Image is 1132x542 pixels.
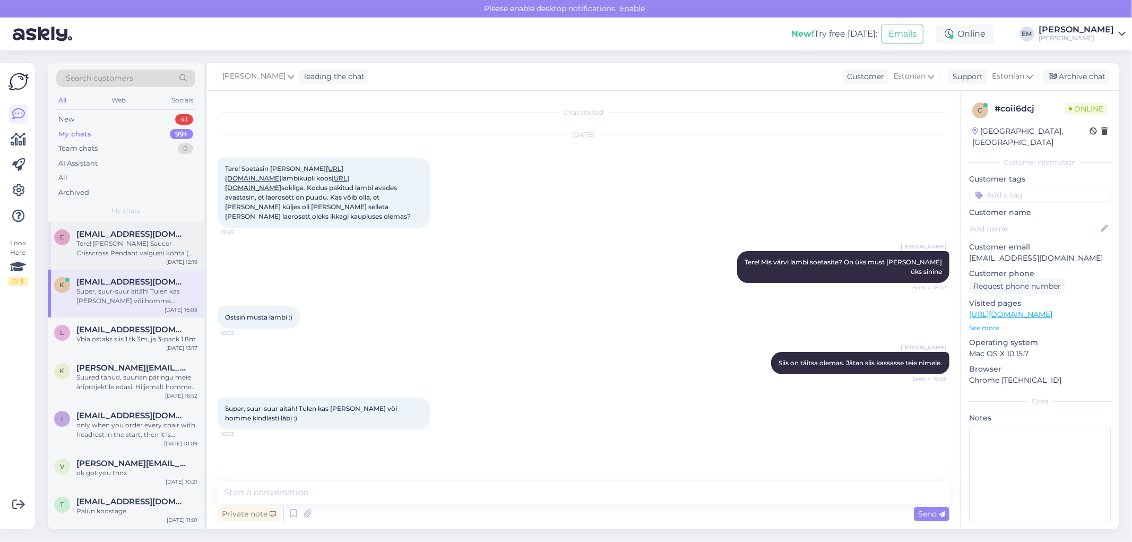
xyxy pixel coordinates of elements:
div: Customer [843,71,884,82]
span: k [60,281,65,289]
div: [PERSON_NAME] [1039,34,1114,42]
div: Support [948,71,983,82]
div: Palun koostage [76,506,197,516]
div: [DATE] 10:09 [164,440,197,448]
div: My chats [58,129,91,140]
span: 16:03 [221,430,261,438]
div: 41 [175,114,193,125]
div: Extra [969,397,1111,406]
p: Customer phone [969,268,1111,279]
p: Browser [969,364,1111,375]
span: Seen ✓ 16:02 [906,283,946,291]
div: Tere! [PERSON_NAME] Saucer Crisscross Pendant valgusti kohta (M suuruses). Tegemist on salonginäi... [76,239,197,258]
div: Super, suur-suur aitäh! Tulen kas [PERSON_NAME] või homme kindlasti läbi :) [76,287,197,306]
div: only when you order every chair with headrest in the start, then it is possible.. [76,420,197,440]
div: Private note [218,507,280,521]
div: All [56,93,68,107]
span: k [60,367,65,375]
a: [URL][DOMAIN_NAME] [969,309,1052,319]
div: Try free [DATE]: [791,28,877,40]
div: Suured tänud, suunan päringu meie äriprojektile edasi. Hiljemalt homme tehakse pakkumine :) [76,373,197,392]
span: [PERSON_NAME] [901,343,946,351]
div: Customer information [969,158,1111,167]
span: Online [1065,103,1108,115]
span: Estonian [893,71,926,82]
span: v [60,462,64,470]
div: New [58,114,74,125]
div: 0 [178,143,193,154]
div: AI Assistant [58,158,98,169]
div: [DATE] 16:03 [165,306,197,314]
p: Mac OS X 10.15.7 [969,348,1111,359]
div: EM [1019,27,1034,41]
div: Look Here [8,238,28,286]
span: viktors@bunins.lv [76,459,187,468]
div: All [58,173,67,183]
span: i [61,415,63,423]
span: c [978,106,983,114]
span: Estonian [992,71,1024,82]
span: Siis on täitsa olemas. Jätan siis kassasse teie nimele. [779,359,942,367]
div: [DATE] 12:19 [166,258,197,266]
p: [EMAIL_ADDRESS][DOMAIN_NAME] [969,253,1111,264]
div: leading the chat [300,71,365,82]
input: Add name [970,223,1099,235]
div: Archived [58,187,89,198]
div: Archive chat [1043,70,1110,84]
span: Send [918,509,945,519]
span: Enable [617,4,648,13]
span: l [61,329,64,337]
span: Search customers [66,73,133,84]
span: Tere! Mis värvi lambi soetasite? On üks must [PERSON_NAME] üks sinine [745,258,944,276]
div: Online [936,24,994,44]
input: Add a tag [969,187,1111,203]
span: t [61,501,64,509]
p: Operating system [969,337,1111,348]
b: New! [791,29,814,39]
div: 2 / 3 [8,277,28,286]
span: ketlinsaksakulm@gmail.com [76,277,187,287]
div: Chat started [218,108,949,117]
img: Askly Logo [8,72,29,92]
div: Socials [169,93,195,107]
span: timo.heering@gmail.com [76,497,187,506]
span: Seen ✓ 16:03 [906,375,946,383]
p: Notes [969,412,1111,424]
span: e [60,233,64,241]
p: Visited pages [969,298,1111,309]
span: Tere! Soetasin [PERSON_NAME] lambikupli koos sokliga. Kodus pakitud lambi avades avastasin, et la... [225,165,411,220]
div: [DATE] 10:21 [166,478,197,486]
span: 15:45 [221,228,261,236]
span: My chats [111,206,140,216]
div: Request phone number [969,279,1065,294]
p: See more ... [969,323,1111,333]
span: ignatjev.aleksei@gmail.com [76,411,187,420]
div: Team chats [58,143,98,154]
div: Vbla ostaks siis 1 tk 3m, ja 3-pack 1.8m [76,334,197,344]
span: Super, suur-suur aitäh! Tulen kas [PERSON_NAME] või homme kindlasti läbi :) [225,405,399,422]
span: engeli.salus@gmail.com [76,229,187,239]
div: [DATE] 13:17 [166,344,197,352]
span: 16:02 [221,329,261,337]
a: [PERSON_NAME][PERSON_NAME] [1039,25,1126,42]
p: Customer name [969,207,1111,218]
div: [DATE] 11:01 [167,516,197,524]
div: [PERSON_NAME] [1039,25,1114,34]
span: kimberli@playstack.ee [76,363,187,373]
span: Ostsin musta lambi :) [225,313,292,321]
div: # coii6dcj [995,102,1065,115]
div: ok got you thnx [76,468,197,478]
span: leho@meie.biz [76,325,187,334]
p: Customer email [969,242,1111,253]
span: [PERSON_NAME] [901,243,946,251]
p: Customer tags [969,174,1111,185]
button: Emails [882,24,923,44]
span: [PERSON_NAME] [222,71,286,82]
div: [GEOGRAPHIC_DATA], [GEOGRAPHIC_DATA] [972,126,1090,148]
div: Web [110,93,128,107]
div: [DATE] [218,130,949,140]
div: 99+ [170,129,193,140]
div: [DATE] 16:52 [165,392,197,400]
p: Chrome [TECHNICAL_ID] [969,375,1111,386]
